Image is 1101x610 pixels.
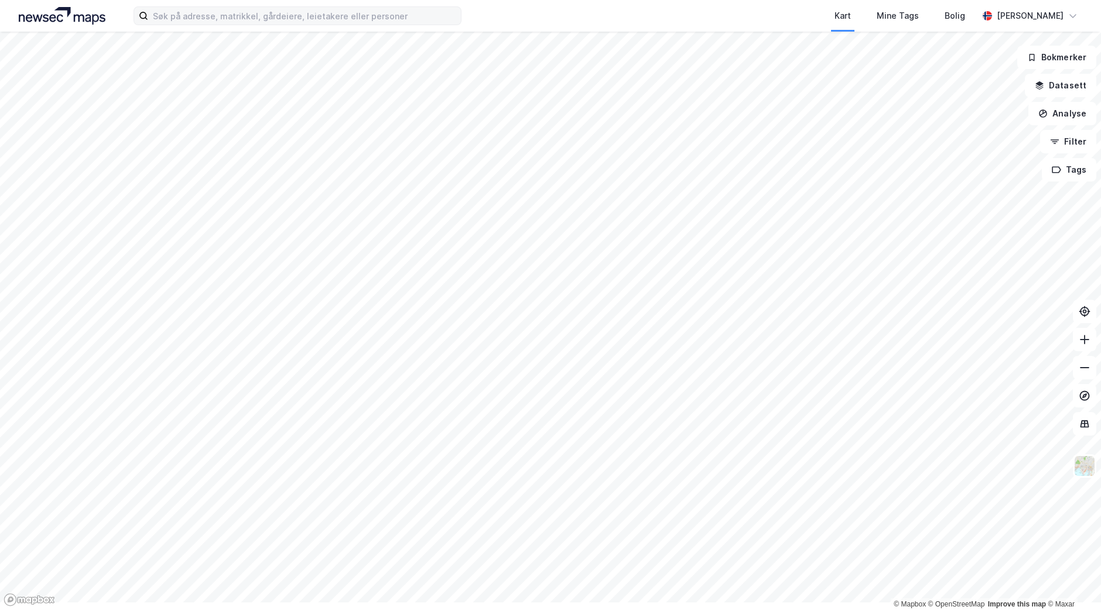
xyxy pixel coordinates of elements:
button: Analyse [1028,102,1096,125]
img: logo.a4113a55bc3d86da70a041830d287a7e.svg [19,7,105,25]
button: Filter [1040,130,1096,153]
img: Z [1073,455,1096,477]
div: Mine Tags [877,9,919,23]
div: Kart [835,9,851,23]
a: Mapbox [894,600,926,608]
input: Søk på adresse, matrikkel, gårdeiere, leietakere eller personer [148,7,461,25]
button: Bokmerker [1017,46,1096,69]
a: Improve this map [988,600,1046,608]
a: OpenStreetMap [928,600,985,608]
div: Bolig [945,9,965,23]
iframe: Chat Widget [1042,554,1101,610]
div: [PERSON_NAME] [997,9,1064,23]
button: Datasett [1025,74,1096,97]
button: Tags [1042,158,1096,181]
a: Mapbox homepage [4,593,55,606]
